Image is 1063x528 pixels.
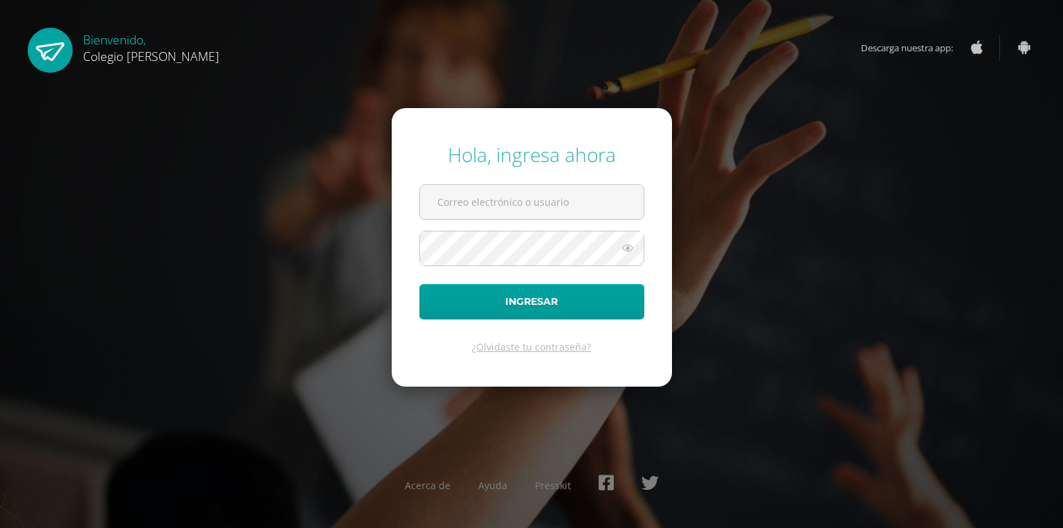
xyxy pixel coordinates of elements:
a: Ayuda [478,479,507,492]
a: ¿Olvidaste tu contraseña? [472,340,591,353]
span: Descarga nuestra app: [861,35,967,61]
span: Colegio [PERSON_NAME] [83,48,219,64]
a: Acerca de [405,479,451,492]
div: Bienvenido, [83,28,219,64]
input: Correo electrónico o usuario [420,185,644,219]
div: Hola, ingresa ahora [419,141,644,168]
button: Ingresar [419,284,644,319]
a: Presskit [535,479,571,492]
